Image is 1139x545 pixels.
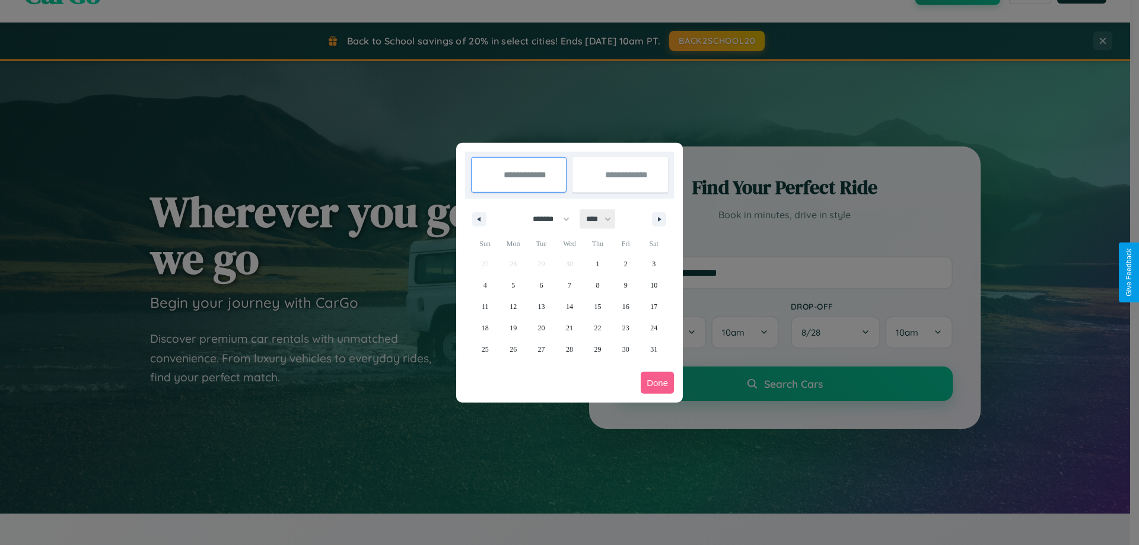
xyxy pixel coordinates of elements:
[555,296,583,317] button: 14
[640,296,668,317] button: 17
[584,234,612,253] span: Thu
[566,339,573,360] span: 28
[624,275,628,296] span: 9
[594,317,601,339] span: 22
[511,275,515,296] span: 5
[527,296,555,317] button: 13
[510,317,517,339] span: 19
[594,339,601,360] span: 29
[596,253,599,275] span: 1
[482,296,489,317] span: 11
[482,339,489,360] span: 25
[555,275,583,296] button: 7
[482,317,489,339] span: 18
[510,339,517,360] span: 26
[471,296,499,317] button: 11
[650,275,657,296] span: 10
[640,234,668,253] span: Sat
[566,296,573,317] span: 14
[566,317,573,339] span: 21
[641,372,674,394] button: Done
[527,275,555,296] button: 6
[612,234,640,253] span: Fri
[640,317,668,339] button: 24
[538,296,545,317] span: 13
[527,339,555,360] button: 27
[650,339,657,360] span: 31
[568,275,571,296] span: 7
[624,253,628,275] span: 2
[584,296,612,317] button: 15
[483,275,487,296] span: 4
[622,296,629,317] span: 16
[471,275,499,296] button: 4
[555,339,583,360] button: 28
[612,317,640,339] button: 23
[584,339,612,360] button: 29
[584,275,612,296] button: 8
[596,275,599,296] span: 8
[538,339,545,360] span: 27
[471,339,499,360] button: 25
[650,317,657,339] span: 24
[584,253,612,275] button: 1
[1125,248,1133,297] div: Give Feedback
[612,275,640,296] button: 9
[640,339,668,360] button: 31
[612,296,640,317] button: 16
[499,317,527,339] button: 19
[527,234,555,253] span: Tue
[499,296,527,317] button: 12
[499,275,527,296] button: 5
[622,339,629,360] span: 30
[540,275,543,296] span: 6
[640,253,668,275] button: 3
[612,339,640,360] button: 30
[650,296,657,317] span: 17
[471,317,499,339] button: 18
[499,339,527,360] button: 26
[527,317,555,339] button: 20
[612,253,640,275] button: 2
[510,296,517,317] span: 12
[555,317,583,339] button: 21
[584,317,612,339] button: 22
[640,275,668,296] button: 10
[652,253,656,275] span: 3
[594,296,601,317] span: 15
[471,234,499,253] span: Sun
[538,317,545,339] span: 20
[499,234,527,253] span: Mon
[622,317,629,339] span: 23
[555,234,583,253] span: Wed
